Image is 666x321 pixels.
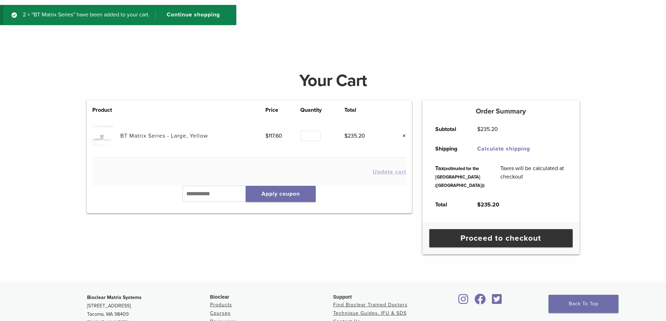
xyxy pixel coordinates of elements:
strong: Bioclear Matrix Systems [87,294,142,300]
a: Continue shopping [155,10,225,20]
bdi: 117.60 [265,132,282,139]
a: Proceed to checkout [429,229,573,247]
span: Support [333,294,352,300]
a: Bioclear [456,298,471,305]
a: Technique Guides, IFU & SDS [333,310,407,316]
span: $ [477,201,481,208]
th: Product [92,106,120,114]
th: Tax [428,159,493,195]
span: $ [265,132,268,139]
a: Find Bioclear Trained Doctors [333,302,408,308]
button: Apply coupon [246,186,316,202]
th: Total [344,106,387,114]
h5: Order Summary [422,107,580,116]
td: Taxes will be calculated at checkout [493,159,574,195]
th: Shipping [428,139,470,159]
a: Products [210,302,232,308]
span: Bioclear [210,294,229,300]
th: Quantity [300,106,345,114]
a: Calculate shipping [477,145,530,152]
bdi: 235.20 [477,201,499,208]
th: Subtotal [428,119,470,139]
a: BT Matrix Series - Large, Yellow [120,132,208,139]
span: $ [477,126,480,133]
h1: Your Cart [81,72,585,89]
button: Update cart [373,169,406,175]
small: (estimated for the [GEOGRAPHIC_DATA] ([GEOGRAPHIC_DATA])) [435,166,485,188]
bdi: 235.20 [344,132,365,139]
th: Total [428,195,470,214]
a: Bioclear [490,298,504,305]
a: Remove this item [397,131,406,140]
a: Back To Top [549,295,618,313]
bdi: 235.20 [477,126,498,133]
span: $ [344,132,348,139]
img: BT Matrix Series - Large, Yellow [92,125,113,146]
a: Courses [210,310,231,316]
a: Bioclear [472,298,488,305]
th: Price [265,106,300,114]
